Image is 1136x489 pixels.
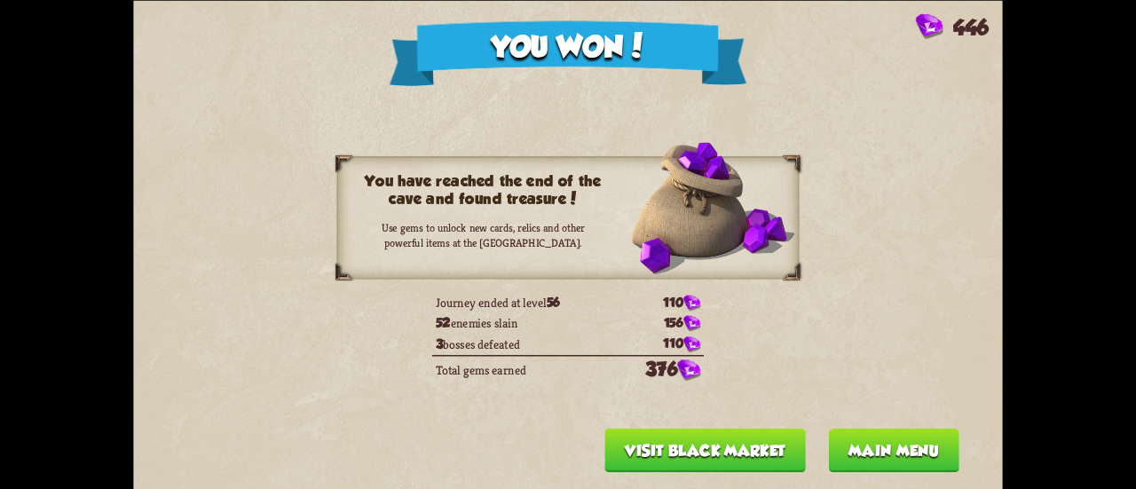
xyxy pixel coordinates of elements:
[390,20,747,85] div: You won!
[683,295,700,311] img: Gem.png
[432,292,617,312] td: Journey ended at level
[683,336,700,352] img: Gem.png
[828,428,958,472] button: Main menu
[432,334,617,354] td: bosses defeated
[683,315,700,331] img: Gem.png
[432,312,617,333] td: enemies slain
[632,142,795,274] img: Sack_of_Gems.png
[604,428,806,472] button: Visit Black Market
[432,354,617,383] td: Total gems earned
[916,13,943,39] img: Gem.png
[916,13,990,39] div: Gems
[617,354,704,383] td: 376
[365,221,601,249] p: Use gems to unlock new cards, relics and other powerful items at the [GEOGRAPHIC_DATA].
[436,336,443,351] span: 3
[677,359,700,381] img: Gem.png
[547,295,560,310] span: 56
[617,292,704,312] td: 110
[365,172,601,208] h3: You have reached the end of the cave and found treasure!
[617,334,704,354] td: 110
[436,315,451,330] span: 52
[617,312,704,333] td: 156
